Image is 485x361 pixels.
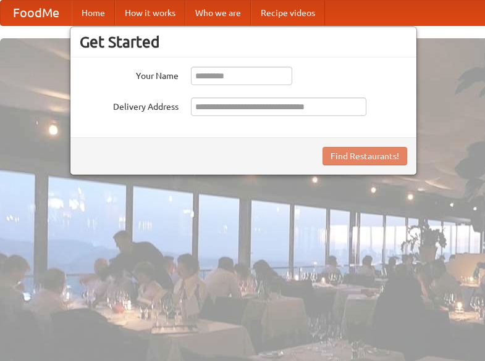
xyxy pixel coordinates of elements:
[72,1,115,25] a: Home
[1,1,72,25] a: FoodMe
[251,1,325,25] a: Recipe videos
[185,1,251,25] a: Who we are
[80,98,179,113] label: Delivery Address
[80,67,179,82] label: Your Name
[323,147,407,165] button: Find Restaurants!
[115,1,185,25] a: How it works
[80,33,407,51] h3: Get Started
